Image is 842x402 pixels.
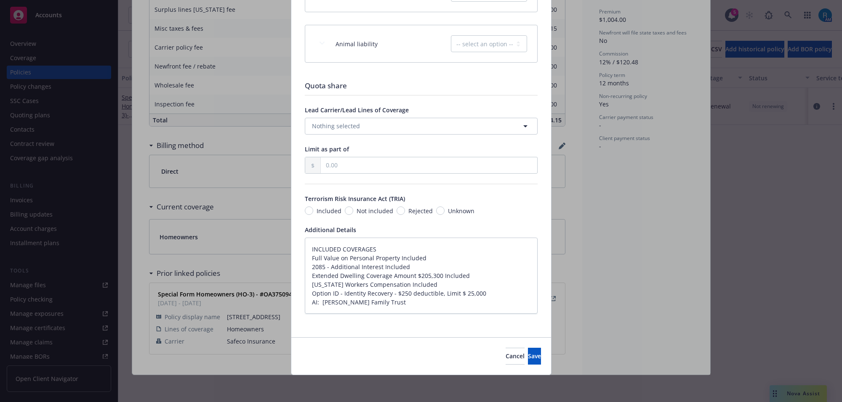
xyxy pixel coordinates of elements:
[345,206,353,215] input: Not included
[506,352,525,360] span: Cancel
[305,25,537,62] div: Animal liabilityexpand content
[528,352,541,360] span: Save
[305,238,538,314] textarea: INCLUDED COVERAGES Full Value on Personal Property Included 2085 - Additional Interest Included E...
[528,348,541,365] button: Save
[408,206,433,215] span: Rejected
[506,348,525,365] button: Cancel
[317,206,341,215] span: Included
[305,206,313,215] input: Included
[305,80,538,91] div: Quota share
[336,40,378,48] span: Animal liability
[357,206,393,215] span: Not included
[305,106,409,114] span: Lead Carrier/Lead Lines of Coverage
[305,118,538,135] button: Nothing selected
[397,206,405,215] input: Rejected
[312,122,360,130] span: Nothing selected
[305,145,349,153] span: Limit as part of
[321,157,537,173] input: 0.00
[305,195,405,203] span: Terrorism Risk Insurance Act (TRIA)
[315,37,329,50] button: expand content
[448,206,474,215] span: Unknown
[436,206,445,215] input: Unknown
[305,226,356,234] span: Additional Details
